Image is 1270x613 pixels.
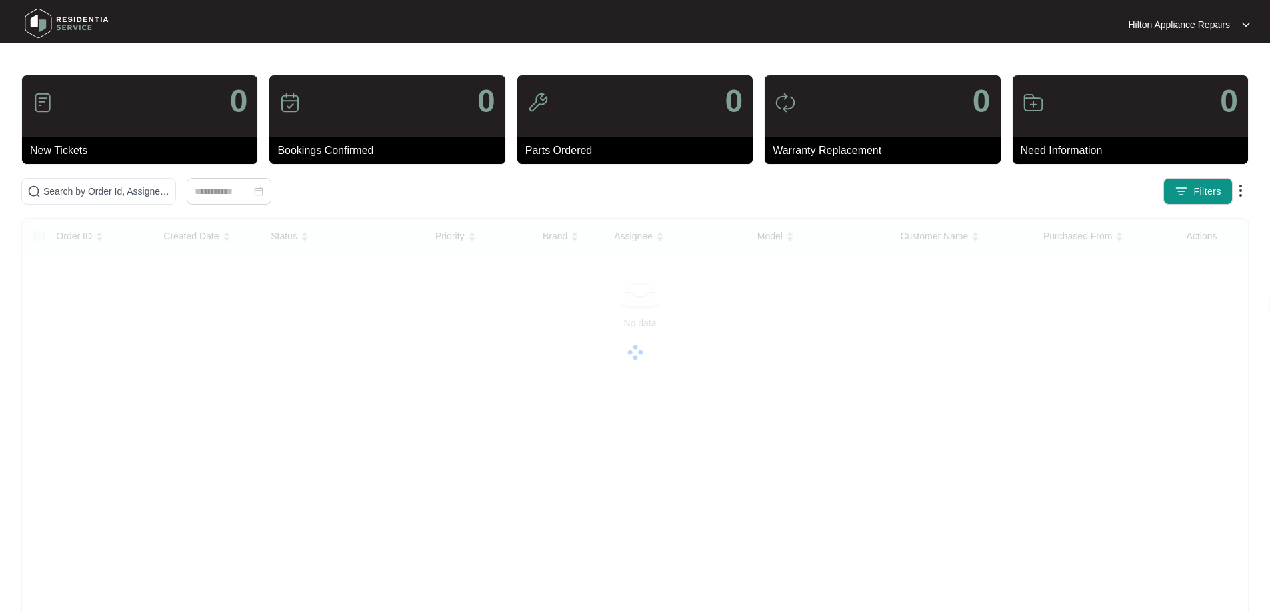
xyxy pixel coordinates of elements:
img: residentia service logo [20,3,113,43]
span: Filters [1193,185,1221,199]
img: dropdown arrow [1233,183,1249,199]
p: 0 [230,85,248,117]
img: icon [775,92,796,113]
p: 0 [1220,85,1238,117]
p: 0 [477,85,495,117]
img: filter icon [1175,185,1188,198]
p: 0 [973,85,991,117]
p: 0 [725,85,743,117]
input: Search by Order Id, Assignee Name, Customer Name, Brand and Model [43,184,170,199]
button: filter iconFilters [1163,178,1233,205]
p: Parts Ordered [525,143,753,159]
p: Warranty Replacement [773,143,1000,159]
p: Hilton Appliance Repairs [1128,18,1230,31]
img: dropdown arrow [1242,21,1250,28]
img: icon [279,92,301,113]
img: icon [1023,92,1044,113]
p: Need Information [1021,143,1248,159]
p: New Tickets [30,143,257,159]
p: Bookings Confirmed [277,143,505,159]
img: icon [32,92,53,113]
img: icon [527,92,549,113]
img: search-icon [27,185,41,198]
